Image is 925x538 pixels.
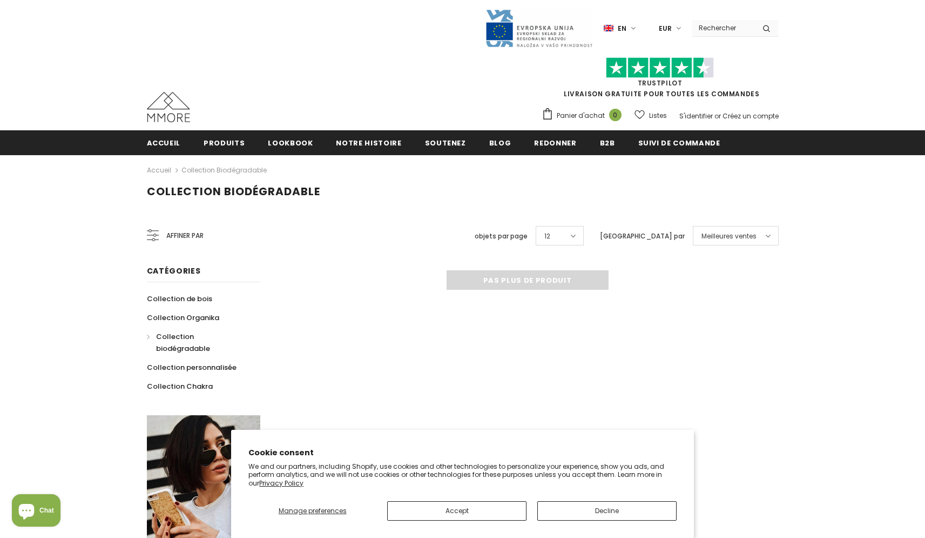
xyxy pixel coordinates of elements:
[618,23,626,34] span: en
[336,138,401,148] span: Notre histoire
[147,381,213,391] span: Collection Chakra
[723,111,779,121] a: Créez un compte
[147,138,181,148] span: Accueil
[534,130,576,155] a: Redonner
[489,130,511,155] a: Blog
[259,479,303,488] a: Privacy Policy
[181,165,267,175] a: Collection biodégradable
[489,138,511,148] span: Blog
[166,230,204,242] span: Affiner par
[248,462,677,488] p: We and our partners, including Shopify, use cookies and other technologies to personalize your ex...
[279,506,347,515] span: Manage preferences
[147,130,181,155] a: Accueil
[542,62,779,98] span: LIVRAISON GRATUITE POUR TOUTES LES COMMANDES
[425,130,466,155] a: soutenez
[336,130,401,155] a: Notre histoire
[147,164,171,177] a: Accueil
[609,109,622,121] span: 0
[679,111,713,121] a: S'identifier
[147,184,320,199] span: Collection biodégradable
[542,108,627,124] a: Panier d'achat 0
[544,231,550,242] span: 12
[485,23,593,32] a: Javni Razpis
[600,231,685,242] label: [GEOGRAPHIC_DATA] par
[638,130,720,155] a: Suivi de commande
[147,294,212,304] span: Collection de bois
[604,24,613,33] img: i-lang-1.png
[204,130,245,155] a: Produits
[147,289,212,308] a: Collection de bois
[714,111,721,121] span: or
[156,331,210,354] span: Collection biodégradable
[268,130,313,155] a: Lookbook
[147,327,248,358] a: Collection biodégradable
[147,313,219,323] span: Collection Organika
[268,138,313,148] span: Lookbook
[248,501,376,521] button: Manage preferences
[9,494,64,529] inbox-online-store-chat: Shopify online store chat
[649,110,667,121] span: Listes
[147,308,219,327] a: Collection Organika
[600,130,615,155] a: B2B
[147,362,237,373] span: Collection personnalisée
[659,23,672,34] span: EUR
[692,20,754,36] input: Search Site
[638,78,683,88] a: TrustPilot
[147,265,201,276] span: Catégories
[387,501,526,521] button: Accept
[701,231,757,242] span: Meilleures ventes
[147,92,190,122] img: Cas MMORE
[204,138,245,148] span: Produits
[475,231,528,242] label: objets par page
[600,138,615,148] span: B2B
[537,501,677,521] button: Decline
[638,138,720,148] span: Suivi de commande
[557,110,605,121] span: Panier d'achat
[147,377,213,396] a: Collection Chakra
[634,106,667,125] a: Listes
[425,138,466,148] span: soutenez
[485,9,593,48] img: Javni Razpis
[606,57,714,78] img: Faites confiance aux étoiles pilotes
[248,447,677,459] h2: Cookie consent
[534,138,576,148] span: Redonner
[147,358,237,377] a: Collection personnalisée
